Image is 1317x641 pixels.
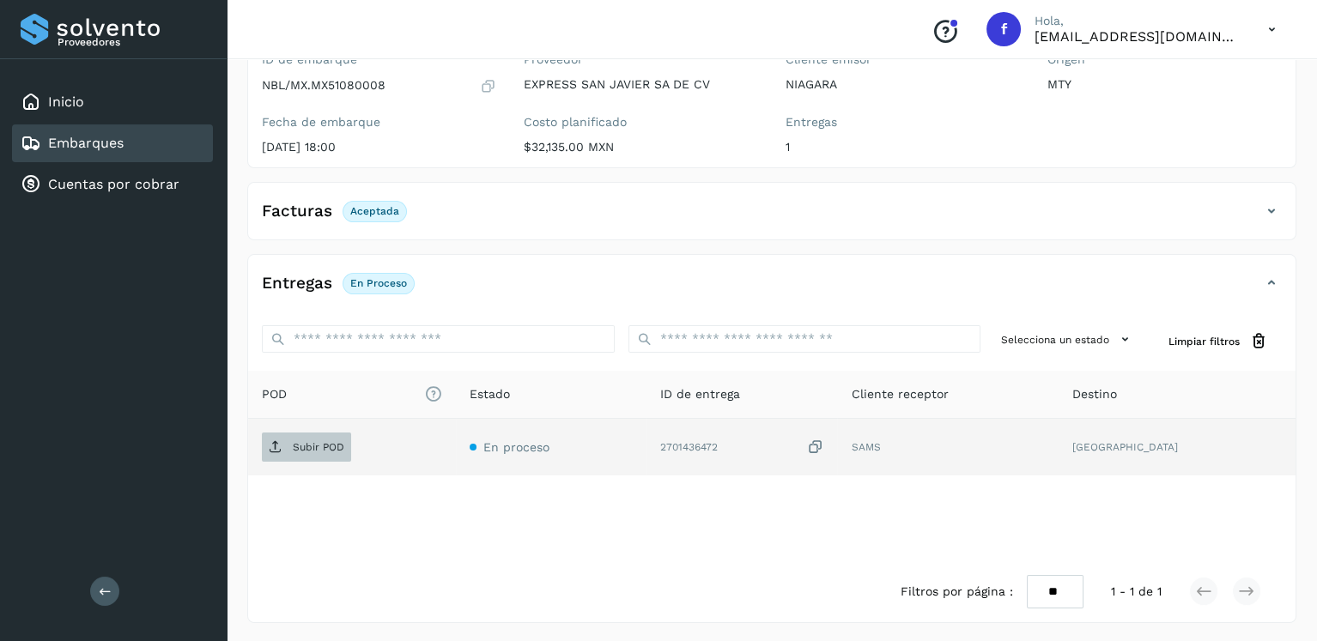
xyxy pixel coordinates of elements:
span: 1 - 1 de 1 [1111,583,1162,601]
div: Embarques [12,124,213,162]
p: MTY [1047,77,1282,92]
span: Destino [1072,385,1117,403]
p: Subir POD [293,441,344,453]
p: facturacion@expresssanjavier.com [1035,28,1241,45]
span: Cliente receptor [851,385,948,403]
div: EntregasEn proceso [248,269,1296,311]
p: NIAGARA [786,77,1020,92]
div: 2701436472 [660,438,823,457]
span: POD [262,385,442,403]
a: Embarques [48,135,124,151]
p: En proceso [350,277,407,289]
button: Limpiar filtros [1155,325,1282,357]
label: Origen [1047,52,1282,67]
p: Proveedores [58,36,206,48]
label: Proveedor [524,52,758,67]
a: Cuentas por cobrar [48,176,179,192]
span: Estado [470,385,510,403]
td: [GEOGRAPHIC_DATA] [1059,419,1296,475]
div: Inicio [12,83,213,121]
label: Entregas [786,115,1020,130]
a: Inicio [48,94,84,110]
div: Cuentas por cobrar [12,166,213,203]
td: SAMS [837,419,1059,475]
p: NBL/MX.MX51080008 [262,78,385,93]
h4: Entregas [262,274,332,293]
div: FacturasAceptada [248,197,1296,239]
span: En proceso [483,440,549,454]
span: Filtros por página : [901,583,1013,601]
button: Subir POD [262,432,351,462]
p: EXPRESS SAN JAVIER SA DE CV [524,77,758,92]
p: Hola, [1035,14,1241,28]
span: ID de entrega [660,385,740,403]
p: [DATE] 18:00 [262,140,496,154]
p: $32,135.00 MXN [524,140,758,154]
label: Cliente emisor [786,52,1020,67]
label: Fecha de embarque [262,115,496,130]
span: Limpiar filtros [1168,334,1240,349]
h4: Facturas [262,202,332,221]
label: ID de embarque [262,52,496,67]
button: Selecciona un estado [994,325,1141,354]
label: Costo planificado [524,115,758,130]
p: 1 [786,140,1020,154]
p: Aceptada [350,205,399,217]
